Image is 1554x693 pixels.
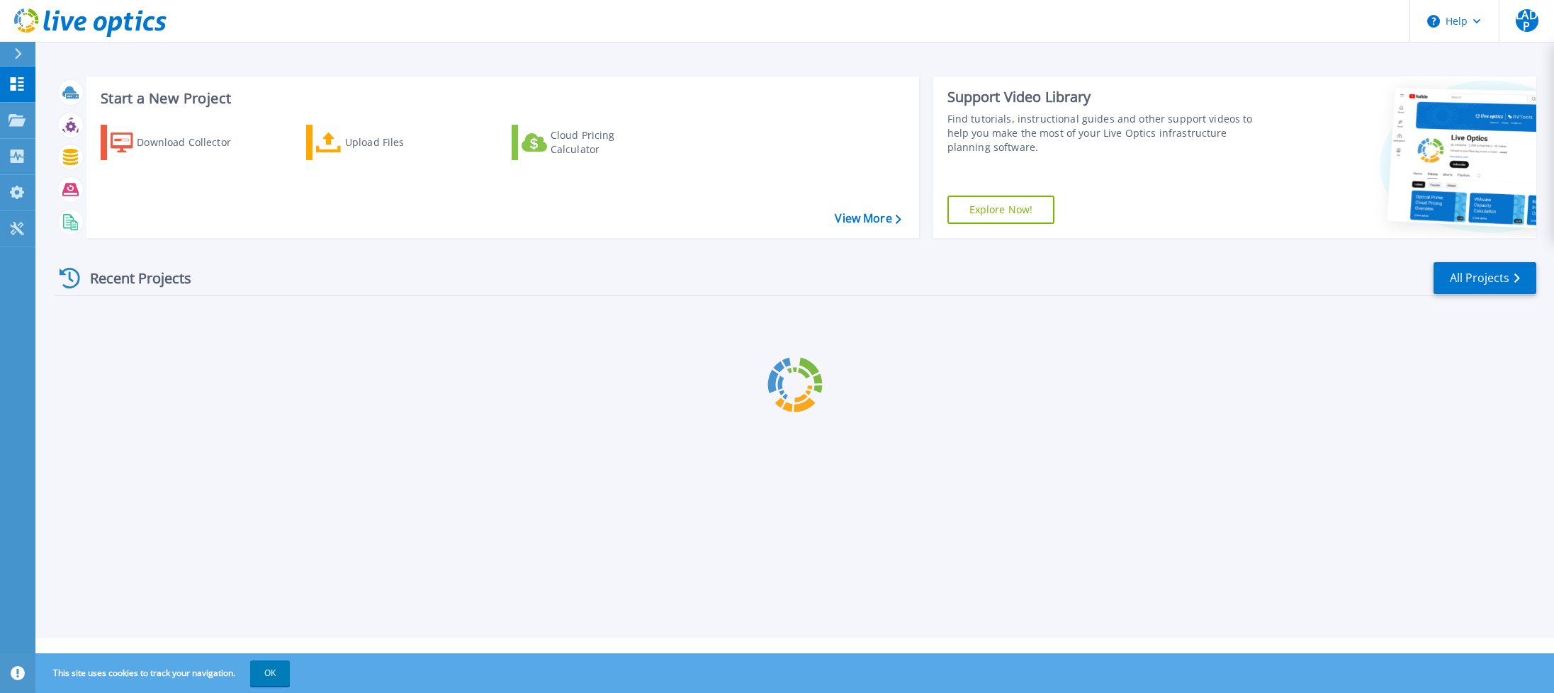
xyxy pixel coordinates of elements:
div: Support Video Library [947,88,1257,106]
button: OK [250,660,290,686]
h3: Start a New Project [101,91,901,106]
a: Download Collector [101,125,259,160]
a: All Projects [1434,262,1536,294]
a: Explore Now! [947,196,1055,224]
div: Cloud Pricing Calculator [551,128,664,157]
div: Find tutorials, instructional guides and other support videos to help you make the most of your L... [947,112,1257,154]
span: This site uses cookies to track your navigation. [39,660,290,686]
span: LADP [1516,9,1538,32]
div: Recent Projects [55,261,210,295]
a: View More [835,212,901,225]
a: Cloud Pricing Calculator [512,125,670,160]
div: Download Collector [137,128,250,157]
div: Upload Files [345,128,458,157]
a: Upload Files [306,125,464,160]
